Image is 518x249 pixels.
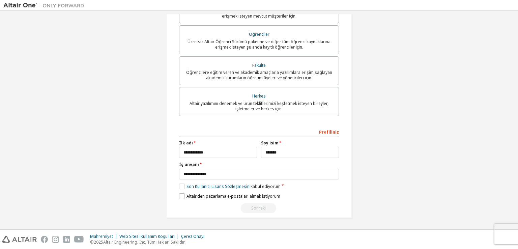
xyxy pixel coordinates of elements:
[74,236,84,243] img: youtube.svg
[179,162,199,167] font: İş unvanı
[3,2,88,9] img: Altair Bir
[319,129,339,135] font: Profiliniz
[179,140,193,146] font: İlk adı
[2,236,37,243] img: altair_logo.svg
[179,203,339,213] div: Select your account type to continue
[41,236,48,243] img: facebook.svg
[188,39,330,50] font: Ücretsiz Altair Öğrenci Sürümü paketine ve diğer tüm öğrenci kaynaklarına erişmek isteyen şu anda...
[252,62,266,68] font: Fakülte
[103,239,185,245] font: Altair Engineering, Inc. Tüm Hakları Saklıdır.
[63,236,70,243] img: linkedin.svg
[186,193,280,199] font: Altair'den pazarlama e-postaları almak istiyorum
[181,233,204,239] font: Çerez Onayı
[90,239,94,245] font: ©
[52,236,59,243] img: instagram.svg
[251,184,281,189] font: kabul ediyorum
[94,239,103,245] font: 2025
[249,31,269,37] font: Öğrenciler
[186,70,332,81] font: Öğrencilere eğitim veren ve akademik amaçlarla yazılımlara erişim sağlayan akademik kurumların öğ...
[119,233,175,239] font: Web Sitesi Kullanım Koşulları
[190,101,328,112] font: Altair yazılımını denemek ve ürün tekliflerimizi keşfetmek isteyen bireyler, işletmeler ve herkes...
[261,140,279,146] font: Soy isim
[186,184,251,189] font: Son Kullanıcı Lisans Sözleşmesini
[252,93,266,99] font: Herkes
[90,233,113,239] font: Mahremiyet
